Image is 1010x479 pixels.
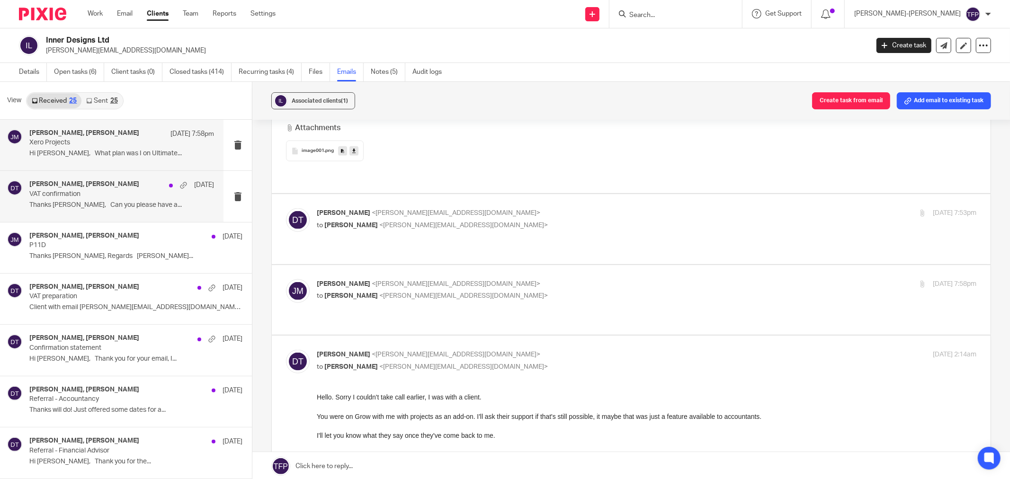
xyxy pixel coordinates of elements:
span: [PERSON_NAME] [317,351,370,358]
span: <[PERSON_NAME][EMAIL_ADDRESS][DOMAIN_NAME]> [379,293,548,299]
p: [DATE] [223,283,242,293]
span: ACA [54,79,66,85]
span: <[PERSON_NAME][EMAIL_ADDRESS][DOMAIN_NAME]> [379,364,548,370]
button: Associated clients(1) [271,92,355,109]
img: svg%3E [7,129,22,144]
img: svg%3E [7,232,22,247]
a: Sent25 [81,93,122,108]
button: Add email to existing task [897,92,991,109]
span: <[PERSON_NAME][EMAIL_ADDRESS][DOMAIN_NAME]> [372,210,540,216]
span: [PERSON_NAME] [317,281,370,287]
h4: [PERSON_NAME], [PERSON_NAME] [29,334,139,342]
p: VAT preparation [29,293,200,301]
p: Thanks will do! Just offered some dates for a... [29,406,242,414]
p: Client with email [PERSON_NAME][EMAIL_ADDRESS][DOMAIN_NAME]... [29,303,242,311]
h4: [PERSON_NAME], [PERSON_NAME] [29,129,139,137]
span: <[PERSON_NAME][EMAIL_ADDRESS][DOMAIN_NAME]> [372,281,540,287]
img: svg%3E [19,35,39,55]
img: svg%3E [286,350,310,373]
p: Referral - Financial Advisor [29,447,200,455]
p: [DATE] [223,334,242,344]
span: .png [324,148,334,154]
a: Closed tasks (414) [170,63,232,81]
p: Xero Projects [29,139,177,147]
p: VAT confirmation [29,190,177,198]
h4: [PERSON_NAME], [PERSON_NAME] [29,386,139,394]
span: [PERSON_NAME] [324,364,378,370]
img: svg%3E [7,386,22,401]
h4: [PERSON_NAME], [PERSON_NAME] [29,283,139,291]
div: 25 [110,98,118,104]
span: trading name of EFK LTD. Registered in [GEOGRAPHIC_DATA] and [GEOGRAPHIC_DATA]: 07857793 [63,184,365,191]
img: svg%3E [286,208,310,232]
p: [DATE] 7:58pm [170,129,214,139]
img: svg%3E [7,334,22,349]
a: Notes (5) [371,63,405,81]
a: Details [19,63,47,81]
p: [PERSON_NAME][EMAIL_ADDRESS][DOMAIN_NAME] [46,46,862,55]
a: Work [88,9,103,18]
p: Thanks [PERSON_NAME], Regards [PERSON_NAME]... [29,252,242,260]
p: Hi [PERSON_NAME], Thank you for the... [29,458,242,466]
span: to [317,293,323,299]
button: image001.png [286,141,364,161]
span: Associated clients [292,98,348,104]
a: Clients [147,9,169,18]
a: Emails [337,63,364,81]
p: Referral - Accountancy [29,395,200,403]
a: Team [183,9,198,18]
p: [PERSON_NAME]-[PERSON_NAME] [854,9,961,18]
img: svg%3E [274,94,288,108]
h4: [PERSON_NAME], [PERSON_NAME] [29,232,139,240]
p: [DATE] [223,386,242,395]
a: Files [309,63,330,81]
p: [DATE] [194,180,214,190]
span: View [7,96,21,106]
img: svg%3E [286,279,310,303]
p: [DATE] [223,232,242,241]
h2: Inner Designs Ltd [46,35,699,45]
span: to [317,222,323,229]
h3: Attachments [286,123,340,133]
span: to [317,364,323,370]
img: svg%3E [7,180,22,195]
a: Create task [876,38,931,53]
span: <[PERSON_NAME][EMAIL_ADDRESS][DOMAIN_NAME]> [379,222,548,229]
div: 25 [69,98,77,104]
p: Thanks [PERSON_NAME], Can you please have a... [29,201,214,209]
img: svg%3E [965,7,981,22]
p: [DATE] [223,437,242,446]
span: ACA [63,469,74,476]
h4: [PERSON_NAME], [PERSON_NAME] [29,437,139,445]
p: Hi [PERSON_NAME], Thank you for your email, I... [29,355,242,363]
a: Client tasks (0) [111,63,162,81]
img: svg%3E [7,283,22,298]
p: P11D [29,241,200,249]
p: Confirmation statement [29,344,200,352]
a: [DOMAIN_NAME] [18,125,73,133]
span: <[PERSON_NAME][EMAIL_ADDRESS][DOMAIN_NAME]> [372,351,540,358]
a: Settings [250,9,276,18]
p: [DATE] 2:14am [933,350,976,360]
span: [PERSON_NAME] [324,222,378,229]
a: Open tasks (6) [54,63,104,81]
a: Audit logs [412,63,449,81]
span: (1) [341,98,348,104]
a: Recurring tasks (4) [239,63,302,81]
input: Search [628,11,714,20]
img: Pixie [19,8,66,20]
img: svg%3E [7,437,22,452]
span: image001 [302,148,324,154]
a: Email [117,9,133,18]
p: Hi [PERSON_NAME], What plan was I on Ultimate... [29,150,214,158]
a: Reports [213,9,236,18]
p: [DATE] 7:53pm [933,208,976,218]
span: [PERSON_NAME] [317,210,370,216]
button: Create task from email [812,92,890,109]
h4: [PERSON_NAME], [PERSON_NAME] [29,180,139,188]
span: [PERSON_NAME] [324,293,378,299]
span: Get Support [765,10,802,17]
a: Received25 [27,93,81,108]
p: [DATE] 7:58pm [933,279,976,289]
